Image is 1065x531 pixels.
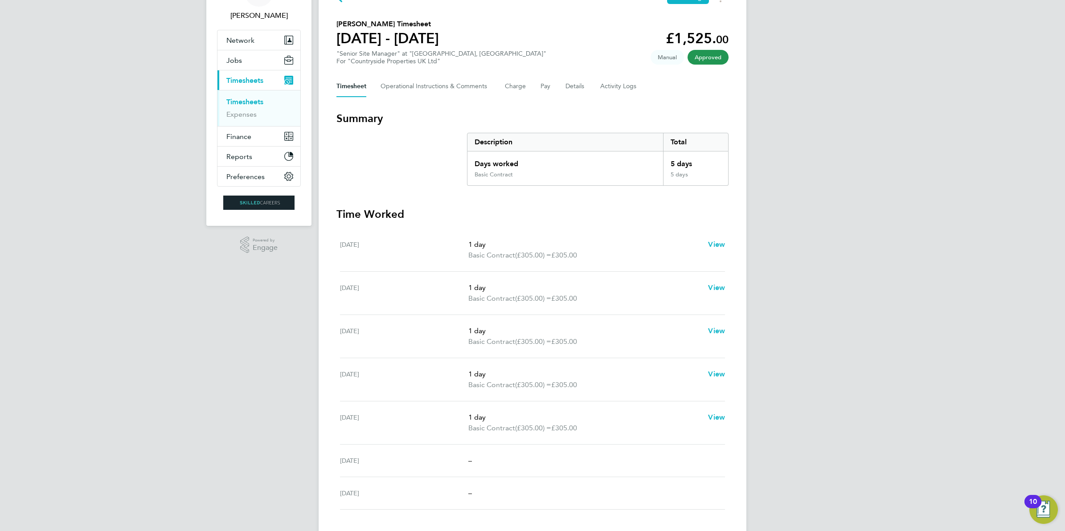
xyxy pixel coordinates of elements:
[381,76,491,97] button: Operational Instructions & Comments
[340,326,468,347] div: [DATE]
[515,424,551,432] span: (£305.00) =
[217,196,301,210] a: Go to home page
[217,127,300,146] button: Finance
[467,133,663,151] div: Description
[688,50,729,65] span: This timesheet has been approved.
[226,36,254,45] span: Network
[551,424,577,432] span: £305.00
[217,50,300,70] button: Jobs
[708,370,725,378] span: View
[340,488,468,498] div: [DATE]
[663,171,728,185] div: 5 days
[716,33,729,46] span: 00
[226,56,242,65] span: Jobs
[217,167,300,186] button: Preferences
[226,98,263,106] a: Timesheets
[336,111,729,126] h3: Summary
[468,326,701,336] p: 1 day
[663,151,728,171] div: 5 days
[708,413,725,421] span: View
[551,380,577,389] span: £305.00
[468,369,701,380] p: 1 day
[223,196,295,210] img: skilledcareers-logo-retina.png
[1029,495,1058,524] button: Open Resource Center, 10 new notifications
[226,110,257,118] a: Expenses
[468,293,515,304] span: Basic Contract
[217,90,300,126] div: Timesheets
[515,294,551,302] span: (£305.00) =
[541,76,551,97] button: Pay
[565,76,586,97] button: Details
[336,207,729,221] h3: Time Worked
[475,171,513,178] div: Basic Contract
[467,151,663,171] div: Days worked
[708,239,725,250] a: View
[708,282,725,293] a: View
[336,19,439,29] h2: [PERSON_NAME] Timesheet
[708,283,725,292] span: View
[253,237,278,244] span: Powered by
[1029,502,1037,513] div: 10
[217,30,300,50] button: Network
[651,50,684,65] span: This timesheet was manually created.
[663,133,728,151] div: Total
[468,489,472,497] span: –
[336,50,546,65] div: "Senior Site Manager" at "[GEOGRAPHIC_DATA], [GEOGRAPHIC_DATA]"
[217,147,300,166] button: Reports
[708,412,725,423] a: View
[708,369,725,380] a: View
[226,132,251,141] span: Finance
[468,336,515,347] span: Basic Contract
[468,456,472,465] span: –
[551,251,577,259] span: £305.00
[240,237,278,253] a: Powered byEngage
[340,239,468,261] div: [DATE]
[600,76,638,97] button: Activity Logs
[217,10,301,21] span: Craig O'Donovan
[666,30,729,47] app-decimal: £1,525.
[340,412,468,433] div: [DATE]
[467,133,729,186] div: Summary
[468,239,701,250] p: 1 day
[551,294,577,302] span: £305.00
[340,282,468,304] div: [DATE]
[505,76,526,97] button: Charge
[253,244,278,252] span: Engage
[515,251,551,259] span: (£305.00) =
[336,57,546,65] div: For "Countryside Properties UK Ltd"
[340,369,468,390] div: [DATE]
[226,152,252,161] span: Reports
[217,70,300,90] button: Timesheets
[515,380,551,389] span: (£305.00) =
[340,455,468,466] div: [DATE]
[468,250,515,261] span: Basic Contract
[551,337,577,346] span: £305.00
[708,326,725,336] a: View
[468,282,701,293] p: 1 day
[708,327,725,335] span: View
[336,29,439,47] h1: [DATE] - [DATE]
[468,423,515,433] span: Basic Contract
[226,172,265,181] span: Preferences
[708,240,725,249] span: View
[468,380,515,390] span: Basic Contract
[336,76,366,97] button: Timesheet
[515,337,551,346] span: (£305.00) =
[226,76,263,85] span: Timesheets
[468,412,701,423] p: 1 day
